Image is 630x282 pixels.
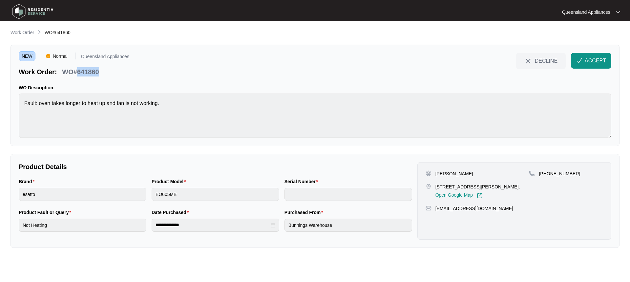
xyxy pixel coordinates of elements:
img: user-pin [426,170,431,176]
img: map-pin [426,184,431,189]
p: Work Order: [19,67,57,76]
input: Brand [19,188,146,201]
span: ACCEPT [585,57,606,65]
a: Open Google Map [435,193,483,199]
p: [PERSON_NAME] [435,170,473,177]
img: chevron-right [37,30,42,35]
input: Product Fault or Query [19,219,146,232]
span: WO#641860 [45,30,71,35]
textarea: Fault: oven takes longer to heat up and fan is not working. [19,94,611,138]
p: [STREET_ADDRESS][PERSON_NAME], [435,184,520,190]
input: Serial Number [284,188,412,201]
input: Product Model [152,188,279,201]
p: Work Order [10,29,34,36]
img: map-pin [426,205,431,211]
p: [EMAIL_ADDRESS][DOMAIN_NAME] [435,205,513,212]
p: WO#641860 [62,67,99,76]
button: close-IconDECLINE [516,53,566,69]
img: Vercel Logo [46,54,50,58]
label: Product Model [152,178,189,185]
p: Product Details [19,162,412,171]
label: Brand [19,178,37,185]
span: DECLINE [535,57,557,64]
label: Date Purchased [152,209,191,216]
img: dropdown arrow [616,11,620,14]
label: Purchased From [284,209,326,216]
span: Normal [50,51,70,61]
img: residentia service logo [10,2,56,21]
p: Queensland Appliances [81,54,129,61]
span: NEW [19,51,35,61]
a: Work Order [9,29,35,36]
input: Purchased From [284,219,412,232]
img: Link-External [477,193,483,199]
p: [PHONE_NUMBER] [539,170,580,177]
img: check-Icon [576,58,582,64]
label: Serial Number [284,178,321,185]
img: close-Icon [524,57,532,65]
label: Product Fault or Query [19,209,74,216]
p: Queensland Appliances [562,9,610,15]
p: WO Description: [19,84,611,91]
button: check-IconACCEPT [571,53,611,69]
input: Date Purchased [156,222,269,228]
img: map-pin [529,170,535,176]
